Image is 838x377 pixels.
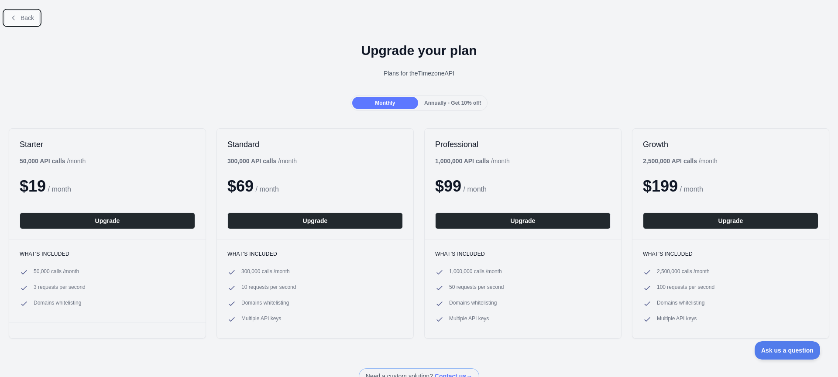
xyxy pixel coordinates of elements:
span: $ 99 [435,177,461,195]
div: / month [435,157,510,165]
h2: Professional [435,139,611,150]
h2: Standard [227,139,403,150]
div: / month [643,157,718,165]
h2: Growth [643,139,818,150]
b: 2,500,000 API calls [643,158,697,165]
span: $ 199 [643,177,678,195]
iframe: Toggle Customer Support [755,341,821,360]
b: 1,000,000 API calls [435,158,489,165]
